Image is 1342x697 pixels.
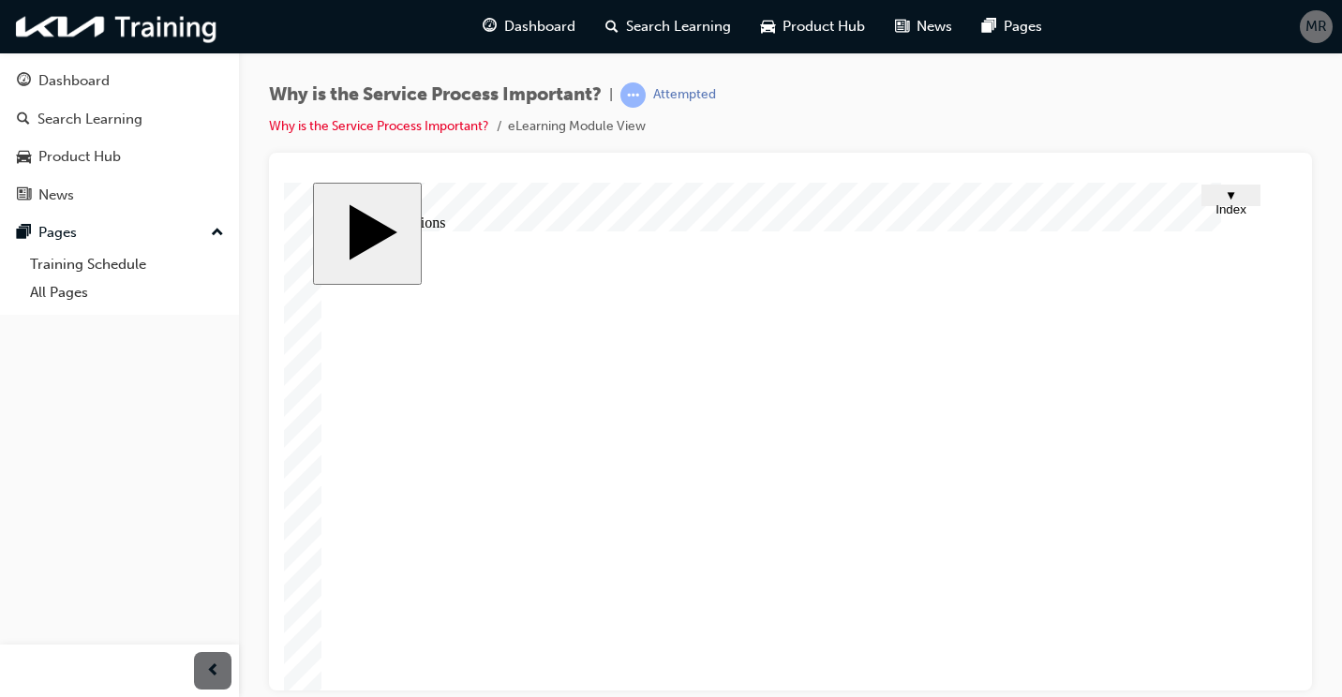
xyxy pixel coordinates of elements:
[17,111,30,128] span: search-icon
[38,185,74,206] div: News
[917,16,952,37] span: News
[7,64,231,98] a: Dashboard
[7,60,231,215] button: DashboardSearch LearningProduct HubNews
[38,70,110,92] div: Dashboard
[17,149,31,166] span: car-icon
[605,15,619,38] span: search-icon
[269,118,489,134] a: Why is the Service Process Important?
[9,7,225,46] img: kia-training
[17,73,31,90] span: guage-icon
[895,15,909,38] span: news-icon
[7,215,231,250] button: Pages
[590,7,746,46] a: search-iconSearch Learning
[17,187,31,204] span: news-icon
[508,116,646,138] li: eLearning Module View
[880,7,967,46] a: news-iconNews
[38,222,77,244] div: Pages
[746,7,880,46] a: car-iconProduct Hub
[211,221,224,245] span: up-icon
[206,660,220,683] span: prev-icon
[37,109,142,130] div: Search Learning
[1004,16,1042,37] span: Pages
[982,15,996,38] span: pages-icon
[504,16,575,37] span: Dashboard
[22,250,231,279] a: Training Schedule
[269,84,602,106] span: Why is the Service Process Important?
[653,86,716,104] div: Attempted
[7,140,231,174] a: Product Hub
[967,7,1057,46] a: pages-iconPages
[1300,10,1333,43] button: MR
[22,278,231,307] a: All Pages
[620,82,646,108] span: learningRecordVerb_ATTEMPT-icon
[7,178,231,213] a: News
[468,7,590,46] a: guage-iconDashboard
[17,225,31,242] span: pages-icon
[7,102,231,137] a: Search Learning
[38,146,121,168] div: Product Hub
[626,16,731,37] span: Search Learning
[761,15,775,38] span: car-icon
[483,15,497,38] span: guage-icon
[1305,16,1327,37] span: MR
[609,84,613,106] span: |
[783,16,865,37] span: Product Hub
